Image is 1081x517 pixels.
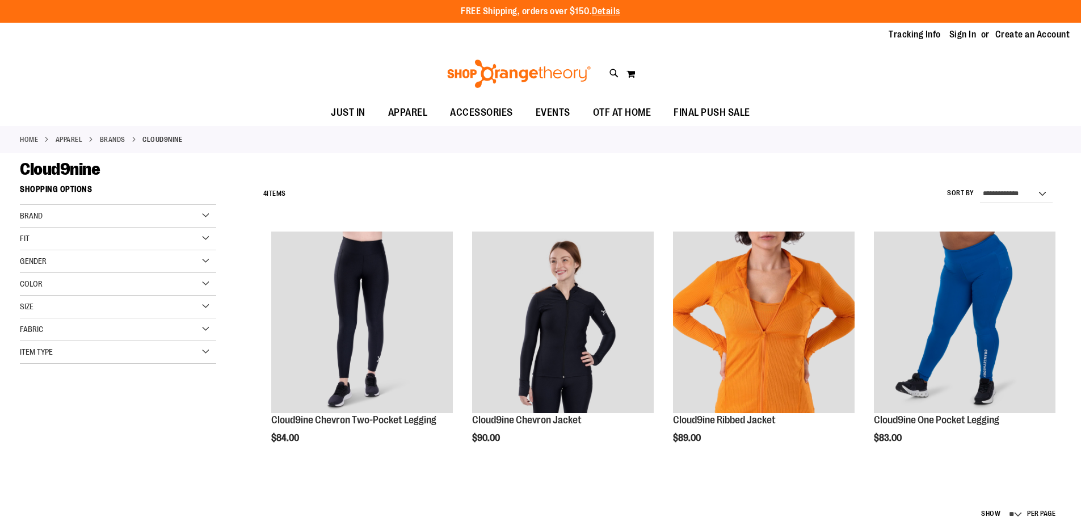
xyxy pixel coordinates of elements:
div: product [466,226,659,472]
div: Gender [20,250,216,273]
img: Cloud9ine Chevron Jacket [472,232,654,413]
a: Cloud9ine Chevron Jacket [472,232,654,415]
span: $89.00 [673,433,703,443]
a: Cloud9ine Chevron Jacket [472,414,582,426]
strong: Shopping Options [20,179,216,205]
span: Brand [20,211,43,220]
p: FREE Shipping, orders over $150. [461,5,620,18]
div: product [667,226,860,472]
div: Fit [20,228,216,250]
span: Fit [20,234,30,243]
a: Cloud9ine Chevron Two-Pocket Legging [271,414,436,426]
span: 4 [263,190,267,197]
span: JUST IN [331,100,365,125]
img: Cloud9ine Ribbed Jacket [673,232,855,413]
span: $90.00 [472,433,502,443]
a: Cloud9ine Chevron Two-Pocket Legging [271,232,453,415]
span: Fabric [20,325,43,334]
img: Cloud9ine One Pocket Legging [874,232,1055,413]
img: Shop Orangetheory [445,60,592,88]
a: Tracking Info [889,28,941,41]
a: Sign In [949,28,977,41]
h2: Items [263,185,286,203]
span: $84.00 [271,433,301,443]
span: Item Type [20,347,53,356]
a: Cloud9ine One Pocket Legging [874,232,1055,415]
a: OTF AT HOME [582,100,663,126]
div: product [266,226,459,472]
span: ACCESSORIES [450,100,513,125]
strong: Cloud9nine [142,134,182,145]
a: Details [592,6,620,16]
span: Gender [20,257,47,266]
a: EVENTS [524,100,582,126]
div: product [868,226,1061,472]
a: JUST IN [319,100,377,126]
a: BRANDS [100,134,125,145]
a: Create an Account [995,28,1070,41]
div: Size [20,296,216,318]
a: Cloud9ine Ribbed Jacket [673,232,855,415]
label: Sort By [947,188,974,198]
span: APPAREL [388,100,428,125]
span: Size [20,302,33,311]
span: Color [20,279,43,288]
a: Cloud9ine Ribbed Jacket [673,414,776,426]
span: $83.00 [874,433,903,443]
span: FINAL PUSH SALE [674,100,750,125]
div: Fabric [20,318,216,341]
a: ACCESSORIES [439,100,524,126]
div: Color [20,273,216,296]
a: APPAREL [377,100,439,125]
a: Home [20,134,38,145]
span: EVENTS [536,100,570,125]
div: Brand [20,205,216,228]
span: Cloud9nine [20,159,100,179]
a: FINAL PUSH SALE [662,100,762,126]
span: OTF AT HOME [593,100,651,125]
a: Cloud9ine One Pocket Legging [874,414,999,426]
a: APPAREL [56,134,83,145]
div: Item Type [20,341,216,364]
img: Cloud9ine Chevron Two-Pocket Legging [271,232,453,413]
